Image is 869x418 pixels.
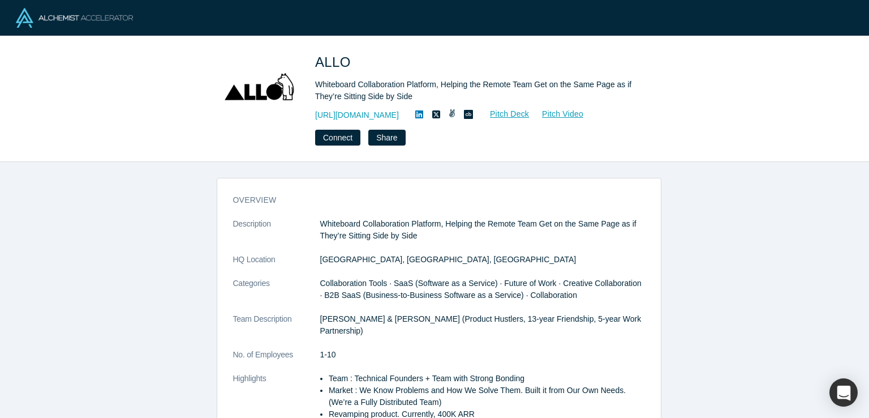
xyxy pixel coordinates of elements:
button: Share [368,130,405,146]
div: Whiteboard Collaboration Platform, Helping the Remote Team Get on the Same Page as if They’re Sit... [315,79,632,103]
p: [PERSON_NAME] & [PERSON_NAME] (Product Hustlers, 13-year Friendship, 5-year Work Partnership) [320,313,645,337]
dt: HQ Location [233,254,320,278]
h3: overview [233,194,629,206]
dt: Team Description [233,313,320,349]
button: Connect [315,130,360,146]
a: [URL][DOMAIN_NAME] [315,109,399,121]
dd: [GEOGRAPHIC_DATA], [GEOGRAPHIC_DATA], [GEOGRAPHIC_DATA] [320,254,645,266]
a: Pitch Video [530,108,584,121]
li: Market : We Know Problems and How We Solve Them. Built it from Our Own Needs. (We’re a Fully Dist... [329,385,645,408]
p: Whiteboard Collaboration Platform, Helping the Remote Team Get on the Same Page as if They’re Sit... [320,218,645,242]
img: ALLO's Logo [220,52,299,131]
a: Pitch Deck [477,108,530,121]
span: ALLO [315,54,355,70]
img: Alchemist Logo [16,8,133,28]
span: Collaboration Tools · SaaS (Software as a Service) · Future of Work · Creative Collaboration · B2... [320,279,642,300]
li: Team : Technical Founders + Team with Strong Bonding [329,373,645,385]
dt: Description [233,218,320,254]
dt: Categories [233,278,320,313]
dt: No. of Employees [233,349,320,373]
dd: 1-10 [320,349,645,361]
